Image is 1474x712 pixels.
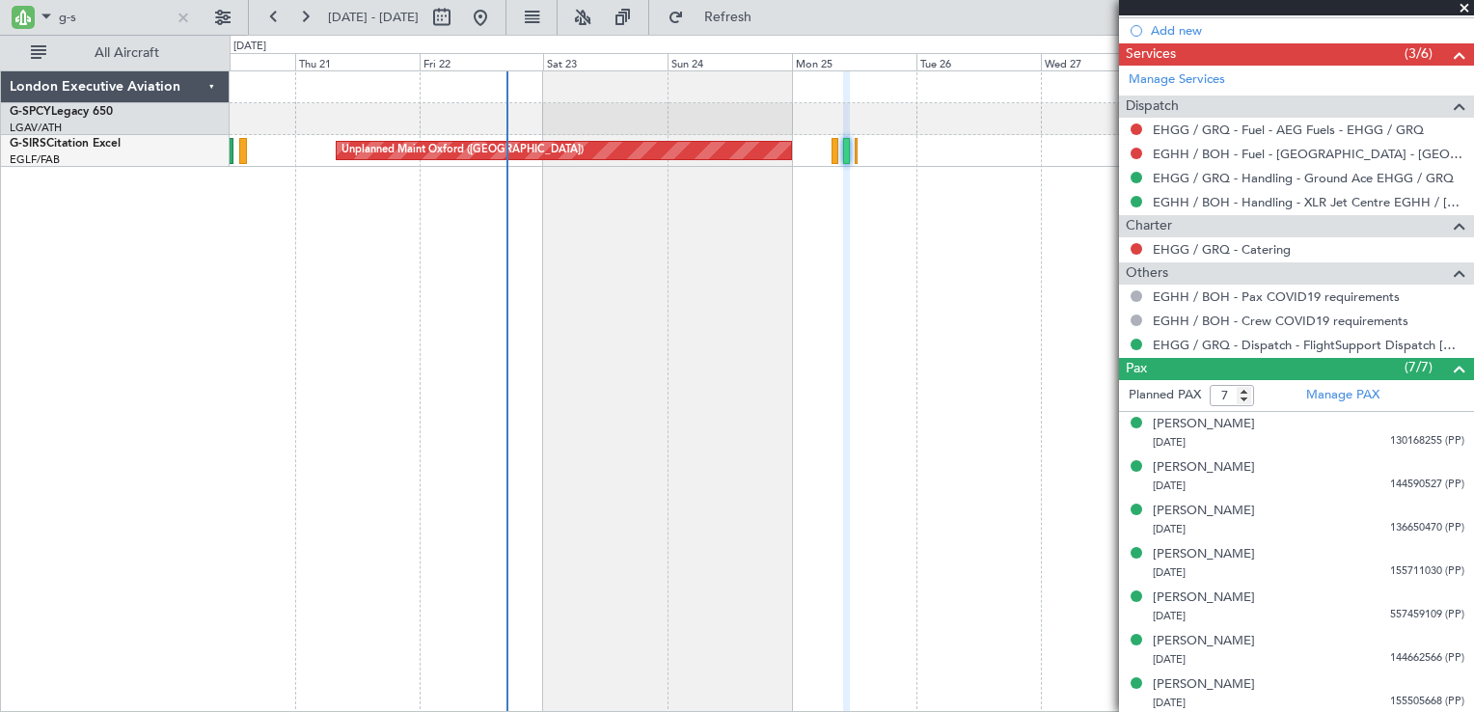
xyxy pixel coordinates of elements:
[1390,520,1464,536] span: 136650470 (PP)
[916,53,1041,70] div: Tue 26
[50,46,204,60] span: All Aircraft
[1153,146,1464,162] a: EGHH / BOH - Fuel - [GEOGRAPHIC_DATA] - [GEOGRAPHIC_DATA] [GEOGRAPHIC_DATA] / [GEOGRAPHIC_DATA]
[341,136,584,165] div: Unplanned Maint Oxford ([GEOGRAPHIC_DATA])
[1126,215,1172,237] span: Charter
[1153,313,1408,329] a: EGHH / BOH - Crew COVID19 requirements
[21,38,209,68] button: All Aircraft
[1041,53,1165,70] div: Wed 27
[1126,358,1147,380] span: Pax
[10,106,51,118] span: G-SPCY
[1153,696,1186,710] span: [DATE]
[659,2,775,33] button: Refresh
[233,39,266,55] div: [DATE]
[1153,479,1186,493] span: [DATE]
[668,53,792,70] div: Sun 24
[171,53,295,70] div: Wed 20
[1405,43,1433,64] span: (3/6)
[1390,563,1464,580] span: 155711030 (PP)
[1153,122,1424,138] a: EHGG / GRQ - Fuel - AEG Fuels - EHGG / GRQ
[792,53,916,70] div: Mon 25
[1153,609,1186,623] span: [DATE]
[1153,502,1255,521] div: [PERSON_NAME]
[10,138,46,150] span: G-SIRS
[1390,433,1464,450] span: 130168255 (PP)
[10,152,60,167] a: EGLF/FAB
[1153,170,1454,186] a: EHGG / GRQ - Handling - Ground Ace EHGG / GRQ
[1153,337,1464,353] a: EHGG / GRQ - Dispatch - FlightSupport Dispatch [GEOGRAPHIC_DATA]
[1390,694,1464,710] span: 155505668 (PP)
[1390,607,1464,623] span: 557459109 (PP)
[59,3,170,32] input: A/C (Reg. or Type)
[1153,589,1255,608] div: [PERSON_NAME]
[1390,477,1464,493] span: 144590527 (PP)
[543,53,668,70] div: Sat 23
[1126,262,1168,285] span: Others
[1405,357,1433,377] span: (7/7)
[1390,650,1464,667] span: 144662566 (PP)
[1153,545,1255,564] div: [PERSON_NAME]
[420,53,544,70] div: Fri 22
[1153,565,1186,580] span: [DATE]
[1153,632,1255,651] div: [PERSON_NAME]
[10,138,121,150] a: G-SIRSCitation Excel
[1153,522,1186,536] span: [DATE]
[1153,675,1255,695] div: [PERSON_NAME]
[1153,288,1400,305] a: EGHH / BOH - Pax COVID19 requirements
[328,9,419,26] span: [DATE] - [DATE]
[1153,194,1464,210] a: EGHH / BOH - Handling - XLR Jet Centre EGHH / [DEMOGRAPHIC_DATA]
[1153,458,1255,478] div: [PERSON_NAME]
[10,121,62,135] a: LGAV/ATH
[1129,386,1201,405] label: Planned PAX
[1126,43,1176,66] span: Services
[1151,22,1464,39] div: Add new
[1153,241,1291,258] a: EHGG / GRQ - Catering
[688,11,769,24] span: Refresh
[1306,386,1379,405] a: Manage PAX
[1153,435,1186,450] span: [DATE]
[1126,96,1179,118] span: Dispatch
[1129,70,1225,90] a: Manage Services
[1153,415,1255,434] div: [PERSON_NAME]
[1153,652,1186,667] span: [DATE]
[295,53,420,70] div: Thu 21
[10,106,113,118] a: G-SPCYLegacy 650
